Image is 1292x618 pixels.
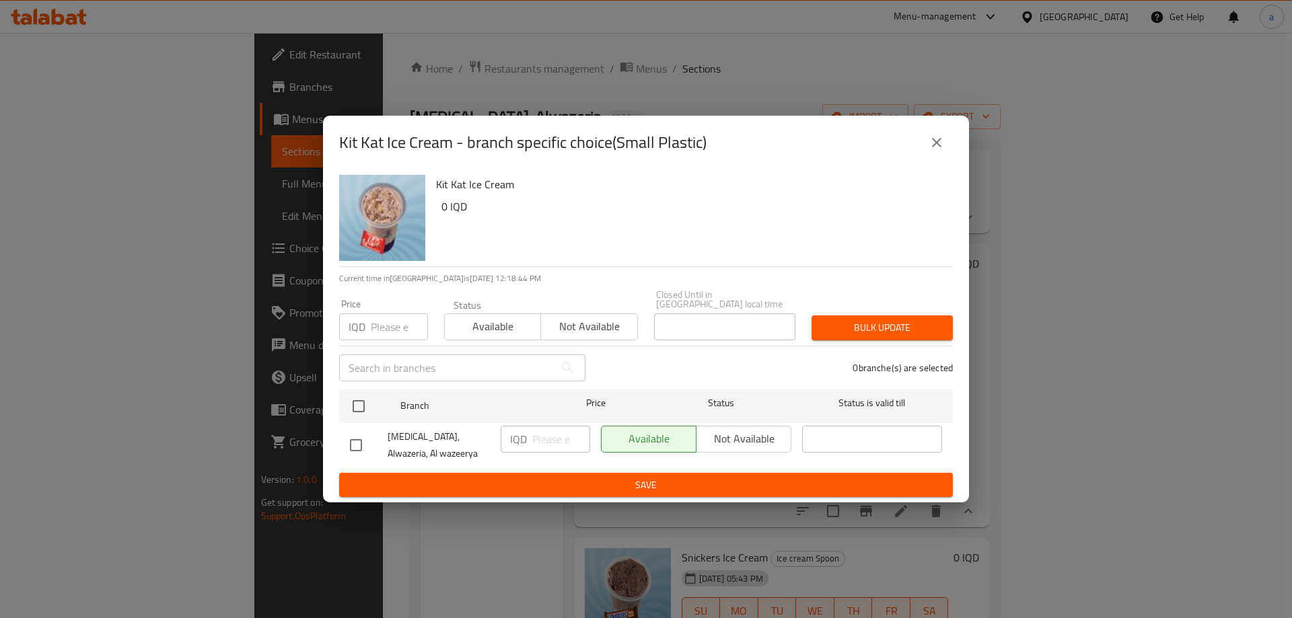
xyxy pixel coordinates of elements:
p: IQD [349,319,365,335]
p: 0 branche(s) are selected [853,361,953,375]
button: Save [339,473,953,498]
img: Kit Kat Ice Cream [339,175,425,261]
span: Save [350,477,942,494]
input: Search in branches [339,354,554,381]
span: Available [450,317,536,336]
span: Not available [546,317,632,336]
input: Please enter price [532,426,590,453]
span: Bulk update [822,319,942,336]
span: Price [551,395,641,412]
span: [MEDICAL_DATA], Alwazeria, Al wazeerya [388,428,490,462]
input: Please enter price [371,313,428,340]
button: Available [444,313,541,340]
button: Not available [540,313,637,340]
p: IQD [510,431,527,447]
button: Bulk update [812,315,953,340]
h2: Kit Kat Ice Cream - branch specific choice(Small Plastic) [339,132,707,153]
span: Branch [400,397,540,414]
h6: Kit Kat Ice Cream [436,175,942,194]
span: Status [651,395,791,412]
p: Current time in [GEOGRAPHIC_DATA] is [DATE] 12:18:44 PM [339,272,953,284]
span: Status is valid till [802,395,942,412]
h6: 0 IQD [441,197,942,216]
button: close [921,126,953,159]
